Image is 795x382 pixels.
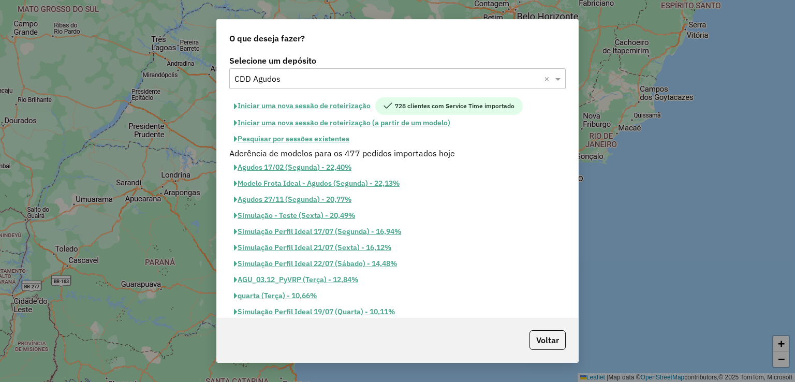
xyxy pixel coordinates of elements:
[229,240,396,256] button: Simulação Perfil Ideal 21/07 (Sexta) - 16,12%
[529,330,566,350] button: Voltar
[229,256,402,272] button: Simulação Perfil Ideal 22/07 (Sábado) - 14,48%
[229,192,356,208] button: Agudos 27/11 (Segunda) - 20,77%
[229,272,363,288] button: AGU_03.12_PyVRP (Terça) - 12,84%
[229,97,375,115] button: Iniciar uma nova sessão de roteirização
[229,54,566,67] label: Selecione um depósito
[223,147,572,159] div: Aderência de modelos para os 477 pedidos importados hoje
[229,224,406,240] button: Simulação Perfil Ideal 17/07 (Segunda) - 16,94%
[229,175,404,192] button: Modelo Frota Ideal - Agudos (Segunda) - 22,13%
[229,115,455,131] button: Iniciar uma nova sessão de roteirização (a partir de um modelo)
[229,159,356,175] button: Agudos 17/02 (Segunda) - 22,40%
[229,32,305,45] span: O que deseja fazer?
[375,97,523,115] span: 728 clientes com Service Time importado
[229,288,321,304] button: quarta (Terça) - 10,66%
[229,131,354,147] button: Pesquisar por sessões existentes
[229,208,360,224] button: Simulação - Teste (Sexta) - 20,49%
[544,72,553,85] span: Clear all
[229,304,400,320] button: Simulação Perfil Ideal 19/07 (Quarta) - 10,11%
